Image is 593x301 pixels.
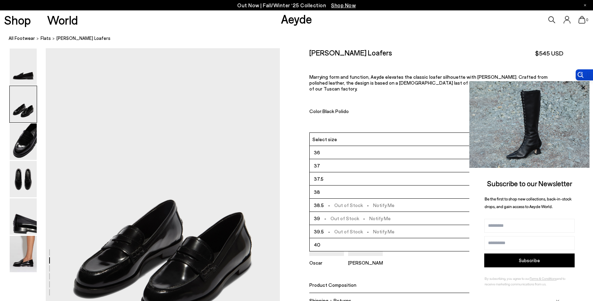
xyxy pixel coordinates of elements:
[363,202,373,208] span: -
[314,240,320,249] span: 40
[9,29,593,48] nav: breadcrumb
[320,215,330,221] span: -
[10,86,37,122] img: Oscar Leather Loafers - Image 2
[314,227,324,236] span: 39.5
[41,35,51,41] span: flats
[312,136,337,143] span: Select size
[4,14,31,26] a: Shop
[281,11,312,26] a: Aeyde
[309,74,561,92] span: Marrying form and function, Aeyde elevates the classic loafer silhouette with [PERSON_NAME]. Craf...
[530,276,557,281] a: Terms & Conditions
[309,108,470,116] div: Color:
[469,81,590,168] img: 2a6287a1333c9a56320fd6e7b3c4a9a9.jpg
[314,188,320,196] span: 38
[10,161,37,197] img: Oscar Leather Loafers - Image 4
[535,49,563,58] span: $545 USD
[47,14,78,26] a: World
[485,196,572,209] span: Be the first to shop new collections, back-in-stock drops, and gain access to Aeyde World.
[585,18,589,22] span: 0
[324,202,334,208] span: -
[314,201,324,209] span: 38.5
[324,201,395,209] span: Out of Stock Notify Me
[324,229,334,234] span: -
[322,108,349,114] span: Black Polido
[309,48,392,57] h2: [PERSON_NAME] Loafers
[359,215,370,221] span: -
[56,35,110,42] span: [PERSON_NAME] Loafers
[348,260,383,266] p: [PERSON_NAME]
[314,148,320,157] span: 36
[309,260,344,266] p: Oscar
[485,276,530,281] span: By subscribing, you agree to our
[314,214,320,223] span: 39
[363,229,373,234] span: -
[10,198,37,235] img: Oscar Leather Loafers - Image 5
[487,179,572,188] span: Subscribe to our Newsletter
[10,123,37,160] img: Oscar Leather Loafers - Image 3
[320,214,391,223] span: Out of Stock Notify Me
[10,49,37,85] img: Oscar Leather Loafers - Image 1
[9,35,35,42] a: All Footwear
[331,2,356,8] span: Navigate to /collections/new-in
[314,161,320,170] span: 37
[314,174,324,183] span: 37.5
[309,282,356,288] span: Product Composition
[324,227,395,236] span: Out of Stock Notify Me
[237,1,356,10] p: Out Now | Fall/Winter ‘25 Collection
[578,16,585,24] a: 0
[484,253,575,267] button: Subscribe
[10,236,37,272] img: Oscar Leather Loafers - Image 6
[41,35,51,42] a: flats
